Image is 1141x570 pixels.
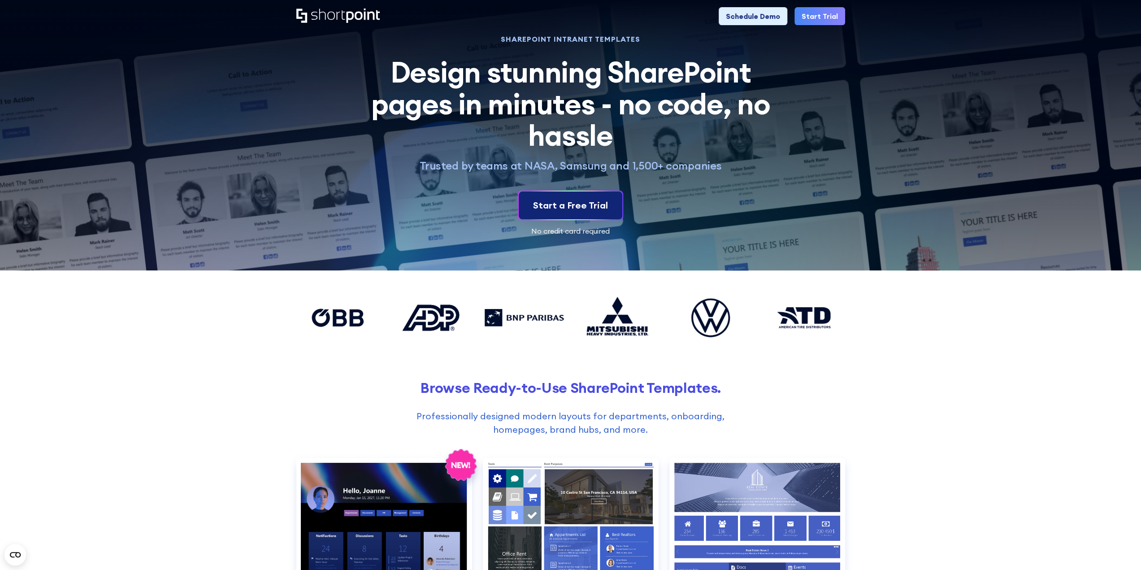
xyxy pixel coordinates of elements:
[296,227,845,235] div: No credit card required
[361,57,781,151] h2: Design stunning SharePoint pages in minutes - no code, no hassle
[361,36,781,42] h1: SHAREPOINT INTRANET TEMPLATES
[794,7,845,25] a: Start Trial
[395,409,746,436] p: Professionally designed modern layouts for departments, onboarding, homepages, brand hubs, and more.
[361,159,781,173] p: Trusted by teams at NASA, Samsung and 1,500+ companies
[4,544,26,566] button: Open CMP widget
[980,466,1141,570] iframe: Chat Widget
[533,199,608,212] div: Start a Free Trial
[519,191,622,219] a: Start a Free Trial
[719,7,787,25] a: Schedule Demo
[296,379,845,396] h2: Browse Ready-to-Use SharePoint Templates.
[296,9,380,24] a: Home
